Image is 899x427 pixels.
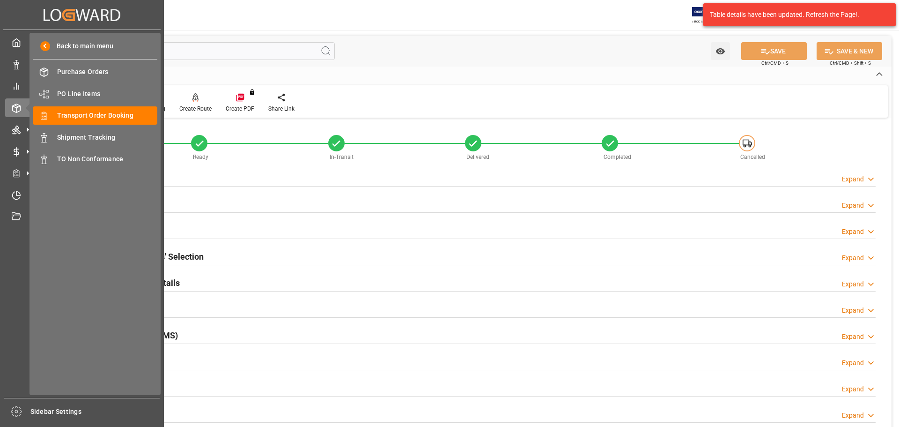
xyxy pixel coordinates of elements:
[33,63,157,81] a: Purchase Orders
[57,111,158,120] span: Transport Order Booking
[179,105,212,113] div: Create Route
[711,42,730,60] button: open menu
[842,279,864,289] div: Expand
[57,154,158,164] span: TO Non Conformance
[33,128,157,146] a: Shipment Tracking
[50,41,113,51] span: Back to main menu
[43,42,335,60] input: Search Fields
[466,154,489,160] span: Delivered
[5,186,159,204] a: Timeslot Management V2
[5,77,159,95] a: My Reports
[817,42,882,60] button: SAVE & NEW
[5,33,159,52] a: My Cockpit
[842,174,864,184] div: Expand
[842,253,864,263] div: Expand
[741,42,807,60] button: SAVE
[33,150,157,168] a: TO Non Conformance
[842,358,864,368] div: Expand
[842,332,864,342] div: Expand
[842,306,864,315] div: Expand
[830,60,871,67] span: Ctrl/CMD + Shift + S
[268,105,295,113] div: Share Link
[57,89,158,99] span: PO Line Items
[842,384,864,394] div: Expand
[30,407,160,417] span: Sidebar Settings
[5,55,159,73] a: Data Management
[33,84,157,103] a: PO Line Items
[761,60,788,67] span: Ctrl/CMD + S
[692,7,724,23] img: Exertis%20JAM%20-%20Email%20Logo.jpg_1722504956.jpg
[193,154,208,160] span: Ready
[604,154,631,160] span: Completed
[842,227,864,237] div: Expand
[740,154,765,160] span: Cancelled
[57,67,158,77] span: Purchase Orders
[57,133,158,142] span: Shipment Tracking
[842,201,864,210] div: Expand
[5,208,159,226] a: Document Management
[710,10,882,20] div: Table details have been updated. Refresh the Page!.
[842,411,864,420] div: Expand
[33,106,157,125] a: Transport Order Booking
[330,154,354,160] span: In-Transit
